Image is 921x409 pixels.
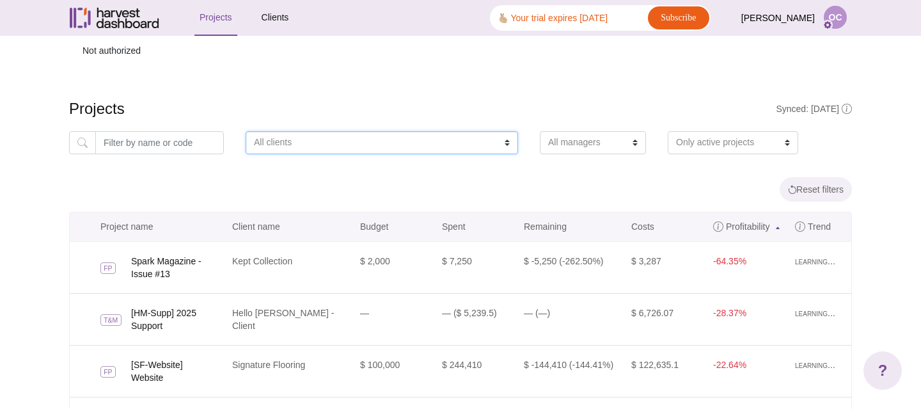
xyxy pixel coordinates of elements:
[713,308,746,318] span: -28.37%
[648,6,709,29] a: Subscribe
[631,256,661,266] span: $ 3,287
[713,256,746,266] span: -64.35%
[232,256,292,266] a: Kept Collection
[516,345,624,397] td: $ -144,410 (-144.41%)
[713,360,746,370] span: -22.64%
[434,213,516,241] a: Spent
[232,308,334,331] a: Hello [PERSON_NAME] - Client
[631,360,679,370] span: $ 122,635.1
[823,20,833,30] img: cog-e4e9bd55705c3e84b875c42d266d06cbe174c2c802f3baa39dd1ae1459a526d9.svg
[232,360,305,370] a: Signature Flooring
[780,177,852,202] button: Reset filters
[77,138,88,148] img: magnifying_glass-9633470533d9fd158e8a2866facaf6f50ffe4556dd3e3cea1e8f9016ea29b4ad.svg
[100,366,116,378] span: FP
[352,345,434,397] td: $ 100,000
[69,100,852,118] h4: Projects
[516,242,624,293] td: $ -5,250 (-262.50%)
[95,131,224,154] input: Filter by name or code
[434,293,516,345] td: — ($ 5,239.5)
[224,213,352,241] a: Client name
[624,213,705,241] a: Costs
[70,213,224,241] a: Project name
[131,358,224,384] a: [SF-Website] Website
[194,1,237,36] a: Projects
[69,36,852,66] p: Not authorized
[100,262,116,274] span: FP
[352,213,434,241] a: Budget
[100,314,122,326] span: T&M
[741,6,815,30] span: [PERSON_NAME]
[795,307,835,319] span: learning...
[434,242,516,293] td: $ 7,250
[776,227,780,229] img: sort_asc-486e9ffe7a5d0b5d827ae023700817ec45ee8f01fe4fbbf760f7c6c7b9d19fda.svg
[795,255,835,268] span: learning...
[631,308,673,318] span: $ 6,726.07
[795,358,835,371] span: learning...
[352,293,434,345] td: —
[705,213,787,241] a: Profitability
[131,307,224,332] a: [HM-Supp] 2025 Support
[516,293,624,345] td: — (—)
[256,1,294,36] a: Clients
[776,104,852,114] span: Synced: [DATE]
[498,12,608,25] div: 🫰🏼 Your trial expires [DATE]
[352,242,434,293] td: $ 2,000
[516,213,624,241] a: Remaining
[131,255,224,280] a: Spark Magazine - Issue #13
[434,345,516,397] td: $ 244,410
[788,185,796,194] img: reset-bc4064c213aae549e03720cbf3fb1d619a9d78388896aee0bf01f396d2264aee.svg
[878,359,888,382] span: ?
[70,8,159,28] img: Harvest Dashboard
[787,213,851,241] a: Trend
